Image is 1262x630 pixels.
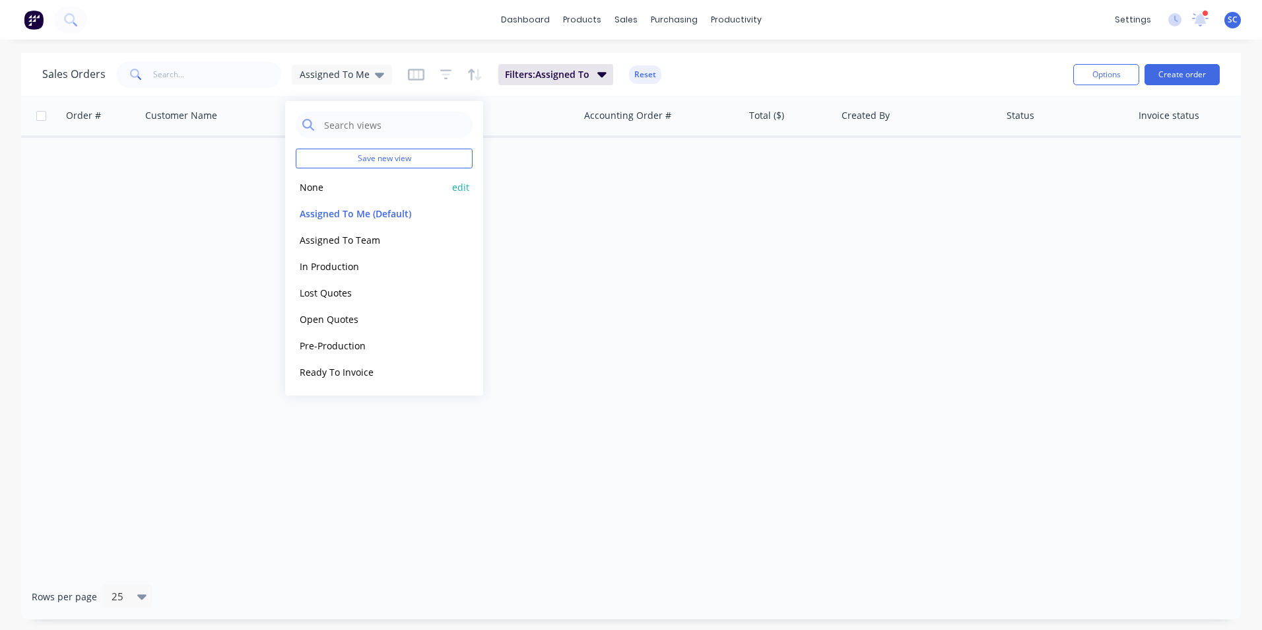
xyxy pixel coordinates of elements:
a: dashboard [494,10,556,30]
input: Search... [153,61,282,88]
div: products [556,10,608,30]
span: SC [1228,14,1238,26]
div: Accounting Order # [584,109,671,122]
button: In Production [296,259,446,274]
div: Customer Name [145,109,217,122]
button: Reset [629,65,661,84]
button: Options [1073,64,1139,85]
div: settings [1108,10,1158,30]
div: Status [1007,109,1034,122]
span: Filters: Assigned To [505,68,589,81]
button: Assigned To Me (Default) [296,206,446,221]
div: sales [608,10,644,30]
input: Search views [323,112,466,138]
div: Created By [842,109,890,122]
h1: Sales Orders [42,68,106,81]
button: Assigned To Team [296,232,446,248]
div: Invoice status [1139,109,1199,122]
span: Rows per page [32,590,97,604]
div: Total ($) [749,109,784,122]
button: Open Quotes [296,312,446,327]
button: Save new view [296,149,473,168]
button: None [296,180,446,195]
img: Factory [24,10,44,30]
button: Pre-Production [296,338,446,353]
button: Lost Quotes [296,285,446,300]
div: purchasing [644,10,704,30]
button: Ready To Invoice [296,365,446,380]
button: edit [452,180,469,194]
span: Assigned To Me [300,67,370,81]
div: Order # [66,109,101,122]
div: productivity [704,10,768,30]
button: Filters:Assigned To [498,64,613,85]
button: Create order [1145,64,1220,85]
